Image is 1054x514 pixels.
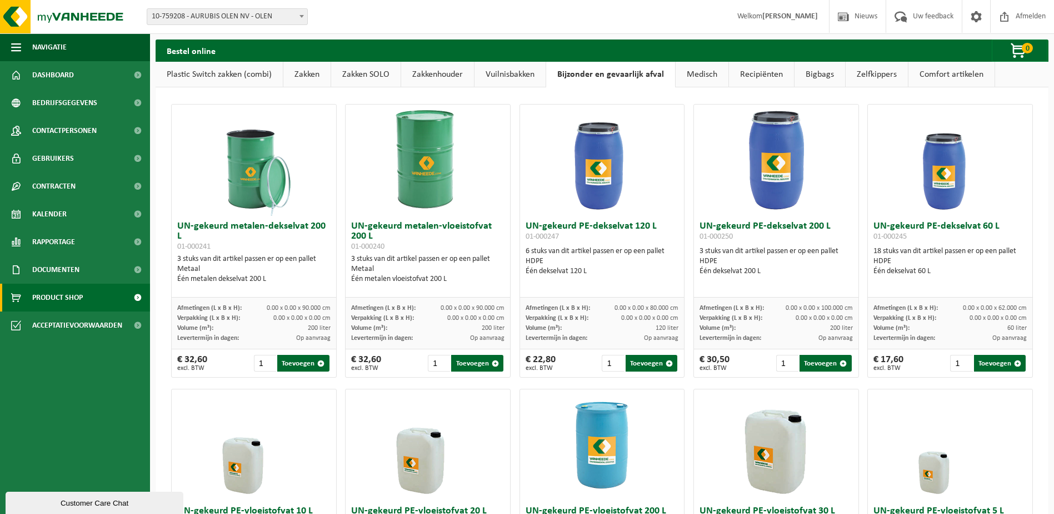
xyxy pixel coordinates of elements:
[526,256,679,266] div: HDPE
[795,62,845,87] a: Bigbags
[873,315,936,322] span: Verpakking (L x B x H):
[283,62,331,87] a: Zakken
[950,355,972,372] input: 1
[32,284,83,312] span: Product Shop
[447,315,504,322] span: 0.00 x 0.00 x 0.00 cm
[177,254,331,284] div: 3 stuks van dit artikel passen er op een pallet
[873,221,1027,244] h3: UN-gekeurd PE-dekselvat 60 L
[32,172,76,200] span: Contracten
[156,39,227,61] h2: Bestel online
[1022,43,1033,53] span: 0
[676,62,728,87] a: Medisch
[428,355,450,372] input: 1
[626,355,677,372] button: Toevoegen
[254,355,276,372] input: 1
[974,355,1026,372] button: Toevoegen
[451,355,503,372] button: Toevoegen
[32,145,74,172] span: Gebruikers
[470,335,504,342] span: Op aanvraag
[895,105,1006,216] img: 01-000245
[546,389,657,501] img: 01-000249
[526,305,590,312] span: Afmetingen (L x B x H):
[526,266,679,276] div: Één dekselvat 120 L
[700,325,736,332] span: Volume (m³):
[873,266,1027,276] div: Één dekselvat 60 L
[700,315,762,322] span: Verpakking (L x B x H):
[177,274,331,284] div: Één metalen dekselvat 200 L
[700,221,853,244] h3: UN-gekeurd PE-dekselvat 200 L
[762,12,818,21] strong: [PERSON_NAME]
[721,389,832,501] img: 01-000592
[32,312,122,339] span: Acceptatievoorwaarden
[372,105,483,216] img: 01-000240
[700,233,733,241] span: 01-000250
[621,315,678,322] span: 0.00 x 0.00 x 0.00 cm
[700,246,853,276] div: 3 stuks van dit artikel passen er op een pallet
[296,335,331,342] span: Op aanvraag
[895,389,1006,501] img: 01-999902
[6,490,186,514] iframe: chat widget
[441,305,504,312] span: 0.00 x 0.00 x 90.000 cm
[526,221,679,244] h3: UN-gekeurd PE-dekselvat 120 L
[526,246,679,276] div: 6 stuks van dit artikel passen er op een pallet
[177,335,239,342] span: Levertermijn in dagen:
[351,335,413,342] span: Levertermijn in dagen:
[818,335,853,342] span: Op aanvraag
[873,246,1027,276] div: 18 stuks van dit artikel passen er op een pallet
[992,335,1027,342] span: Op aanvraag
[351,355,381,372] div: € 32,60
[331,62,401,87] a: Zakken SOLO
[700,365,730,372] span: excl. BTW
[873,305,938,312] span: Afmetingen (L x B x H):
[846,62,908,87] a: Zelfkippers
[351,315,414,322] span: Verpakking (L x B x H):
[656,325,678,332] span: 120 liter
[644,335,678,342] span: Op aanvraag
[700,256,853,266] div: HDPE
[351,325,387,332] span: Volume (m³):
[177,325,213,332] span: Volume (m³):
[177,315,240,322] span: Verpakking (L x B x H):
[776,355,798,372] input: 1
[873,233,907,241] span: 01-000245
[351,221,504,251] h3: UN-gekeurd metalen-vloeistofvat 200 L
[273,315,331,322] span: 0.00 x 0.00 x 0.00 cm
[308,325,331,332] span: 200 liter
[32,117,97,145] span: Contactpersonen
[546,105,657,216] img: 01-000247
[351,254,504,284] div: 3 stuks van dit artikel passen er op een pallet
[474,62,546,87] a: Vuilnisbakken
[401,62,474,87] a: Zakkenhouder
[32,33,67,61] span: Navigatie
[526,335,587,342] span: Levertermijn in dagen:
[546,62,675,87] a: Bijzonder en gevaarlijk afval
[615,305,678,312] span: 0.00 x 0.00 x 80.000 cm
[177,355,207,372] div: € 32,60
[351,264,504,274] div: Metaal
[277,355,329,372] button: Toevoegen
[177,221,331,251] h3: UN-gekeurd metalen-dekselvat 200 L
[351,243,384,251] span: 01-000240
[177,264,331,274] div: Metaal
[32,61,74,89] span: Dashboard
[786,305,853,312] span: 0.00 x 0.00 x 100.000 cm
[482,325,504,332] span: 200 liter
[32,228,75,256] span: Rapportage
[526,325,562,332] span: Volume (m³):
[32,256,79,284] span: Documenten
[32,200,67,228] span: Kalender
[873,335,935,342] span: Levertermijn in dagen:
[351,274,504,284] div: Één metalen vloeistofvat 200 L
[830,325,853,332] span: 200 liter
[198,105,309,216] img: 01-000241
[32,89,97,117] span: Bedrijfsgegevens
[992,39,1047,62] button: 0
[873,325,910,332] span: Volume (m³):
[800,355,851,372] button: Toevoegen
[602,355,624,372] input: 1
[198,389,309,501] img: 01-999903
[873,256,1027,266] div: HDPE
[526,355,556,372] div: € 22,80
[267,305,331,312] span: 0.00 x 0.00 x 90.000 cm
